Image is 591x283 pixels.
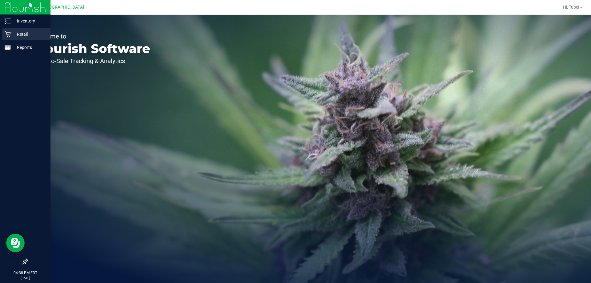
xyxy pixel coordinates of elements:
[11,44,48,51] p: Reports
[5,44,11,51] inline-svg: Reports
[5,18,11,24] inline-svg: Inventory
[6,234,25,252] iframe: Resource center
[563,5,579,10] span: Hi, Tube!
[33,58,150,64] p: Seed-to-Sale Tracking & Analytics
[33,33,150,39] p: Welcome to
[33,42,150,55] p: Flourish Software
[3,270,48,276] p: 04:38 PM EDT
[42,5,84,10] span: [GEOGRAPHIC_DATA]
[5,31,11,37] inline-svg: Retail
[11,17,48,25] p: Inventory
[3,276,48,280] p: [DATE]
[11,30,48,38] p: Retail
